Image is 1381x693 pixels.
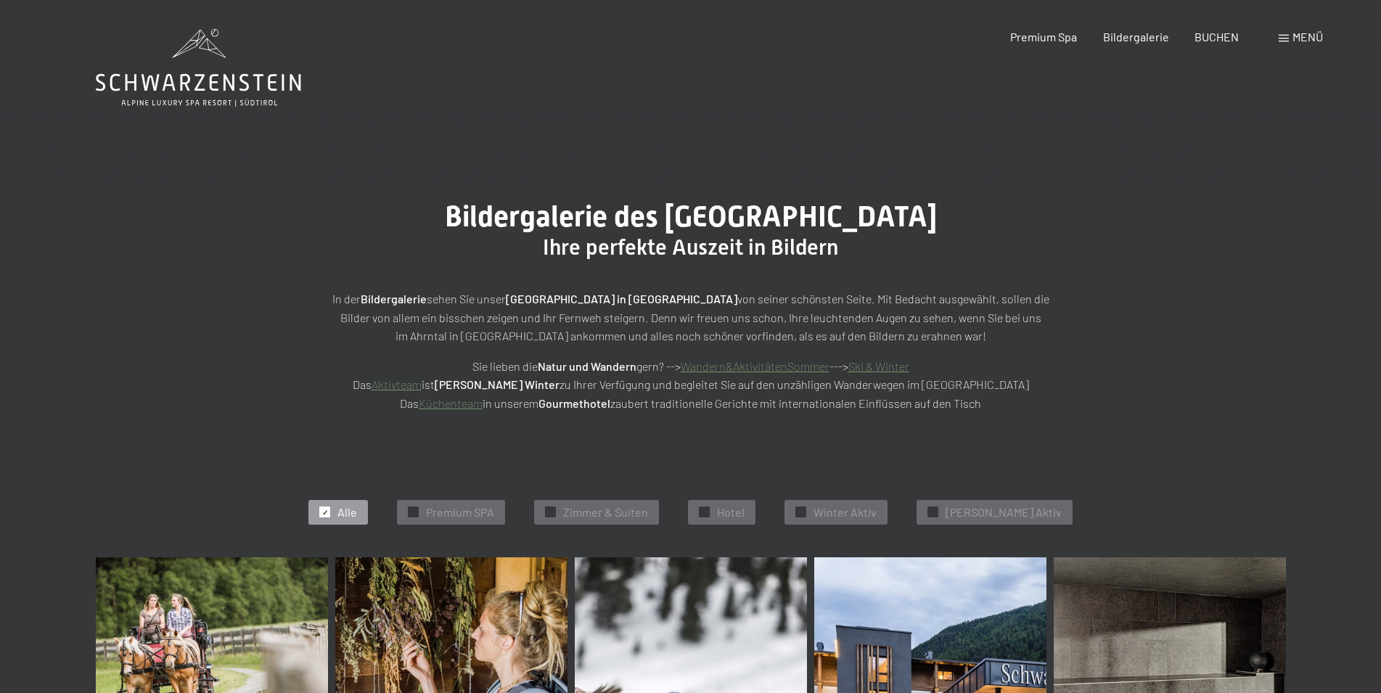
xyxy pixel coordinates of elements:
p: In der sehen Sie unser von seiner schönsten Seite. Mit Bedacht ausgewählt, sollen die Bilder von ... [328,290,1054,345]
strong: [PERSON_NAME] Winter [435,377,560,391]
span: ✓ [548,507,554,517]
a: Premium Spa [1010,30,1077,44]
span: ✓ [322,507,328,517]
strong: Natur und Wandern [538,359,636,373]
strong: Gourmethotel [538,396,610,410]
p: Sie lieben die gern? --> ---> Das ist zu Ihrer Verfügung und begleitet Sie auf den unzähligen Wan... [328,357,1054,413]
a: Ski & Winter [848,359,909,373]
span: ✓ [702,507,708,517]
strong: Bildergalerie [361,292,427,306]
a: BUCHEN [1194,30,1239,44]
span: Zimmer & Suiten [563,504,648,520]
a: Wandern&AktivitätenSommer [681,359,829,373]
span: Winter Aktiv [814,504,877,520]
span: Bildergalerie des [GEOGRAPHIC_DATA] [445,200,937,234]
span: [PERSON_NAME] Aktiv [946,504,1062,520]
span: Ihre perfekte Auszeit in Bildern [543,234,838,260]
span: ✓ [798,507,804,517]
span: ✓ [930,507,936,517]
a: Küchenteam [419,396,483,410]
a: Aktivteam [372,377,422,391]
span: Menü [1292,30,1323,44]
span: Alle [337,504,357,520]
span: Hotel [717,504,745,520]
strong: [GEOGRAPHIC_DATA] in [GEOGRAPHIC_DATA] [506,292,737,306]
span: Premium SPA [426,504,494,520]
span: ✓ [411,507,417,517]
a: Bildergalerie [1103,30,1169,44]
